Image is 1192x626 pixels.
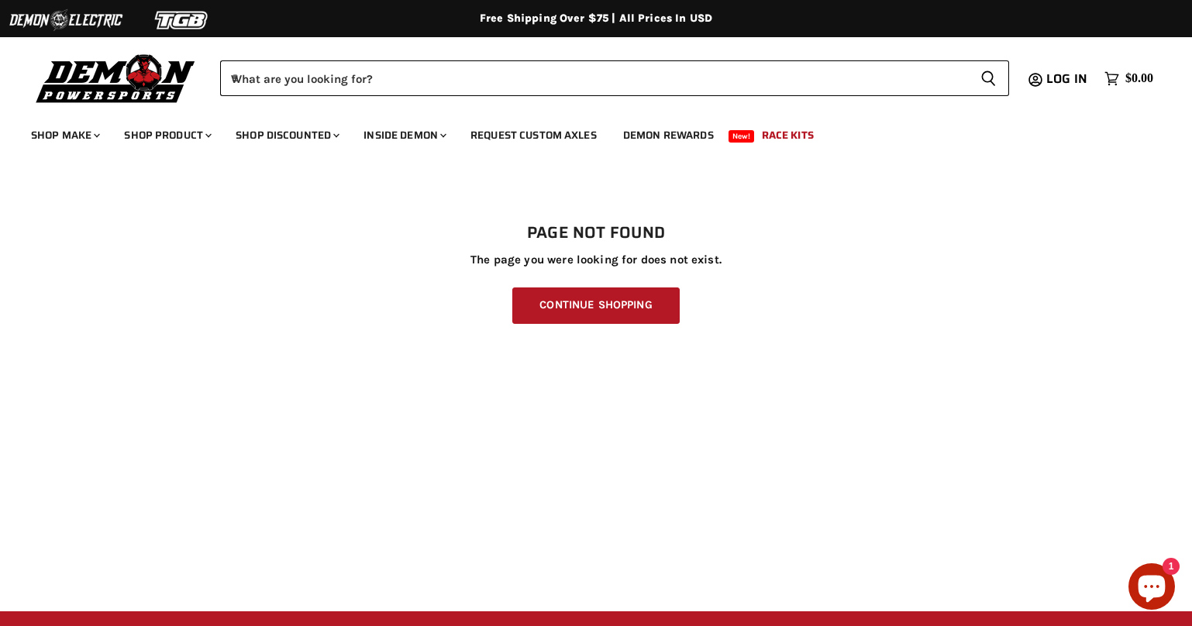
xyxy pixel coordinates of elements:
[8,5,124,35] img: Demon Electric Logo 2
[1097,67,1161,90] a: $0.00
[1039,72,1097,86] a: Log in
[352,119,456,151] a: Inside Demon
[750,119,825,151] a: Race Kits
[512,287,679,324] a: Continue Shopping
[459,119,608,151] a: Request Custom Axles
[224,119,349,151] a: Shop Discounted
[220,60,968,96] input: When autocomplete results are available use up and down arrows to review and enter to select
[220,60,1009,96] form: Product
[112,119,221,151] a: Shop Product
[31,253,1161,267] p: The page you were looking for does not exist.
[124,5,240,35] img: TGB Logo 2
[968,60,1009,96] button: Search
[1124,563,1180,614] inbox-online-store-chat: Shopify online store chat
[729,130,755,143] span: New!
[1125,71,1153,86] span: $0.00
[19,119,109,151] a: Shop Make
[19,113,1149,151] ul: Main menu
[1046,69,1087,88] span: Log in
[31,50,201,105] img: Demon Powersports
[612,119,725,151] a: Demon Rewards
[31,224,1161,242] h1: Page not found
